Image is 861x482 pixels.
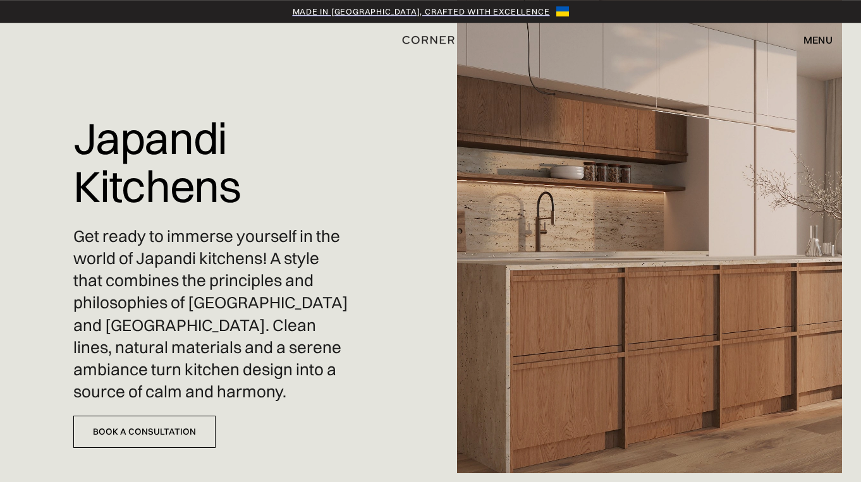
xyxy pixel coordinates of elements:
div: menu [803,35,833,45]
div: menu [791,29,833,51]
a: home [394,32,467,48]
a: Book a Consultation [73,416,216,448]
h1: Japandi Kitchens [73,105,350,219]
a: Made in [GEOGRAPHIC_DATA], crafted with excellence [293,5,550,18]
p: Get ready to immerse yourself in the world of Japandi kitchens! A style that combines the princip... [73,226,350,403]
